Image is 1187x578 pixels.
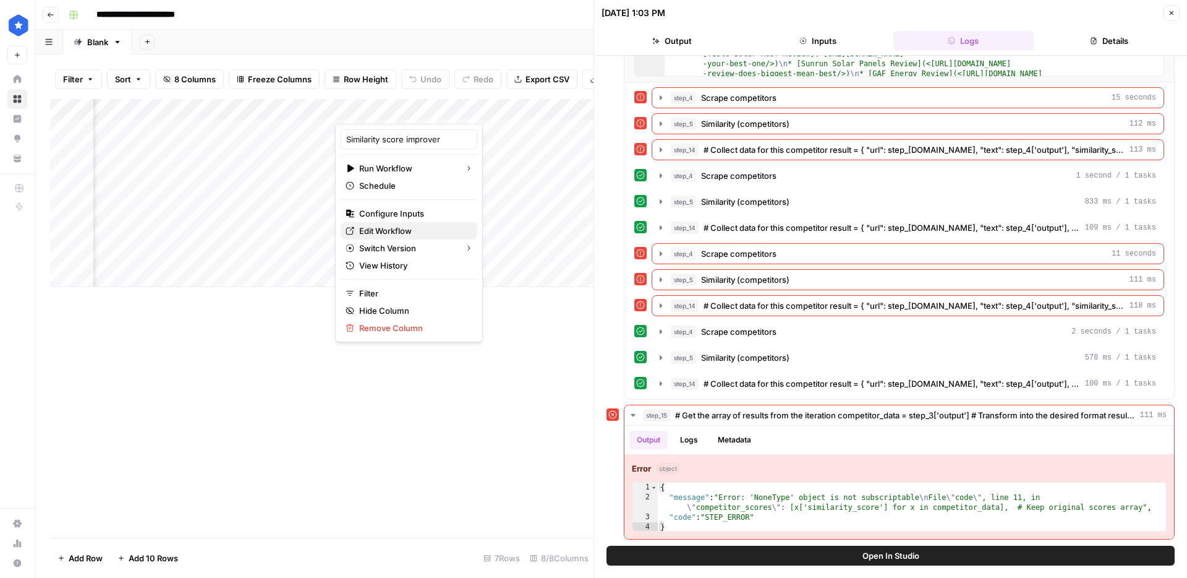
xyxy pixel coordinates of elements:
[325,69,396,89] button: Row Height
[652,140,1164,160] button: 113 ms
[63,30,132,54] a: Blank
[862,550,919,562] span: Open In Studio
[87,36,108,48] div: Blank
[7,69,27,89] a: Home
[673,431,705,449] button: Logs
[7,514,27,533] a: Settings
[344,73,388,85] span: Row Height
[1085,196,1156,207] span: 833 ms / 1 tasks
[1112,248,1156,259] span: 11 seconds
[1085,352,1156,363] span: 578 ms / 1 tasks
[229,69,320,89] button: Freeze Columns
[701,170,776,182] span: Scrape competitors
[701,352,789,364] span: Similarity (competitors)
[671,248,696,260] span: step_4
[55,69,102,89] button: Filter
[652,88,1164,108] button: 15 seconds
[474,73,493,85] span: Redo
[710,431,759,449] button: Metadata
[671,326,696,338] span: step_4
[624,426,1174,539] div: 111 ms
[643,409,670,421] span: step_15
[63,73,83,85] span: Filter
[1112,92,1156,103] span: 15 seconds
[525,548,593,568] div: 8/8 Columns
[7,149,27,168] a: Your Data
[704,222,1080,234] span: # Collect data for this competitor result = { "url": step_[DOMAIN_NAME], "text": step_4['output']...
[359,225,467,237] span: Edit Workflow
[129,552,178,564] span: Add 10 Rows
[602,7,665,19] div: [DATE] 1:03 PM
[632,522,658,532] div: 4
[671,196,696,208] span: step_5
[652,192,1164,212] button: 833 ms / 1 tasks
[1039,31,1180,51] button: Details
[671,300,699,312] span: step_14
[632,462,651,475] strong: Error
[1130,118,1156,129] span: 112 ms
[7,89,27,109] a: Browse
[420,73,441,85] span: Undo
[632,483,658,493] div: 1
[359,242,455,254] span: Switch Version
[671,170,696,182] span: step_4
[1130,300,1156,311] span: 118 ms
[656,463,680,474] span: object
[602,31,742,51] button: Output
[671,92,696,104] span: step_4
[704,300,1125,312] span: # Collect data for this competitor result = { "url": step_[DOMAIN_NAME], "text": step_4['output']...
[701,118,789,130] span: Similarity (competitors)
[704,377,1080,390] span: # Collect data for this competitor result = { "url": step_[DOMAIN_NAME], "text": step_4['output']...
[701,274,789,286] span: Similarity (competitors)
[671,118,696,130] span: step_5
[248,73,312,85] span: Freeze Columns
[7,533,27,553] a: Usage
[671,144,699,156] span: step_14
[107,69,150,89] button: Sort
[401,69,449,89] button: Undo
[110,548,185,568] button: Add 10 Rows
[7,14,30,37] img: ConsumerAffairs Logo
[606,546,1175,566] button: Open In Studio
[652,374,1164,394] button: 100 ms / 1 tasks
[7,553,27,573] button: Help + Support
[1071,326,1156,337] span: 2 seconds / 1 tasks
[174,73,216,85] span: 8 Columns
[1085,222,1156,233] span: 109 ms / 1 tasks
[479,548,525,568] div: 7 Rows
[359,179,467,192] span: Schedule
[650,483,657,493] span: Toggle code folding, rows 1 through 4
[7,10,27,41] button: Workspace: ConsumerAffairs
[652,270,1164,290] button: 111 ms
[701,92,776,104] span: Scrape competitors
[632,512,658,522] div: 3
[1130,144,1156,155] span: 113 ms
[359,259,467,272] span: View History
[506,69,577,89] button: Export CSV
[629,431,668,449] button: Output
[671,274,696,286] span: step_5
[671,352,696,364] span: step_5
[359,207,467,220] span: Configure Inputs
[652,322,1164,342] button: 2 seconds / 1 tasks
[747,31,888,51] button: Inputs
[652,218,1164,238] button: 109 ms / 1 tasks
[652,296,1164,316] button: 118 ms
[155,69,224,89] button: 8 Columns
[652,166,1164,186] button: 1 second / 1 tasks
[893,31,1034,51] button: Logs
[671,377,699,390] span: step_14
[359,287,467,300] span: Filter
[359,322,467,334] span: Remove Column
[652,114,1164,134] button: 112 ms
[701,196,789,208] span: Similarity (competitors)
[7,109,27,129] a: Insights
[632,493,658,512] div: 2
[1085,378,1156,389] span: 100 ms / 1 tasks
[704,144,1125,156] span: # Collect data for this competitor result = { "url": step_[DOMAIN_NAME], "text": step_4['output']...
[624,405,1174,425] button: 111 ms
[359,162,455,175] span: Run Workflow
[671,222,699,234] span: step_14
[50,548,110,568] button: Add Row
[701,326,776,338] span: Scrape competitors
